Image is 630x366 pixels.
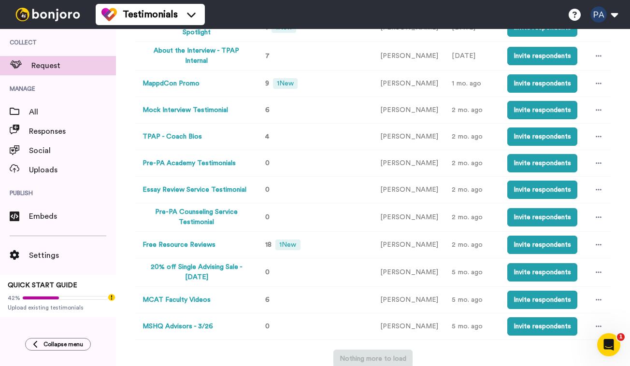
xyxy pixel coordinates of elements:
span: 18 [265,241,272,248]
button: Free Resource Reviews [143,240,215,250]
td: 2 mo. ago [444,177,500,203]
span: 1 New [273,78,298,89]
img: bj-logo-header-white.svg [12,8,84,21]
span: 1 New [272,22,296,33]
img: tab_keywords_by_traffic_grey.svg [96,56,104,64]
button: Invite respondents [507,236,577,254]
div: Keywords by Traffic [107,57,163,63]
span: 0 [265,269,270,276]
span: 1 [265,24,268,31]
button: Invite respondents [507,101,577,119]
span: 1 [617,333,625,341]
button: Invite respondents [507,317,577,336]
div: Tooltip anchor [107,293,116,302]
td: [PERSON_NAME] [373,42,444,70]
td: [PERSON_NAME] [373,150,444,177]
button: Invite respondents [507,154,577,172]
div: Domain: [DOMAIN_NAME] [25,25,106,33]
td: 2 mo. ago [444,203,500,232]
td: [PERSON_NAME] [373,258,444,287]
button: 20% off Single Advising Sale - [DATE] [143,262,250,282]
button: Invite respondents [507,47,577,65]
span: Responses [29,126,116,137]
div: Domain Overview [37,57,86,63]
span: Uploads [29,164,116,176]
span: 4 [265,133,269,140]
span: Embeds [29,211,116,222]
button: Pre-PA Counseling Service Testimonial [143,207,250,227]
button: MappdCon Promo [143,79,200,89]
button: Collapse menu [25,338,91,351]
button: TPAP - Coach Bios [143,132,202,142]
button: Invite respondents [507,291,577,309]
span: 0 [265,323,270,330]
span: 0 [265,214,270,221]
span: 7 [265,53,270,59]
td: 5 mo. ago [444,287,500,313]
button: Invite respondents [507,263,577,282]
button: MCAT Faculty Videos [143,295,211,305]
span: 0 [265,186,270,193]
button: Essay Review Service Testimonial [143,185,246,195]
button: Invite respondents [507,181,577,199]
span: 9 [265,80,269,87]
button: Mock Interview Testimonial [143,105,228,115]
td: 1 mo. ago [444,70,500,97]
button: Invite respondents [507,127,577,146]
iframe: Intercom live chat [597,333,620,356]
img: tab_domain_overview_orange.svg [26,56,34,64]
button: About the Interview - TPAP Internal [143,46,250,66]
img: tm-color.svg [101,7,117,22]
span: Collapse menu [43,340,83,348]
td: [PERSON_NAME] [373,70,444,97]
td: [PERSON_NAME] [373,313,444,340]
td: [PERSON_NAME] [373,177,444,203]
div: v 4.0.25 [27,15,47,23]
span: 6 [265,296,270,303]
td: 2 mo. ago [444,97,500,124]
span: Settings [29,250,116,261]
span: 6 [265,107,270,113]
td: [PERSON_NAME] [373,287,444,313]
span: Upload existing testimonials [8,304,108,311]
td: [PERSON_NAME] [373,232,444,258]
span: QUICK START GUIDE [8,282,77,289]
button: MSHQ Advisors - 3/26 [143,322,213,332]
td: [DATE] [444,42,500,70]
span: All [29,106,116,118]
td: [PERSON_NAME] [373,203,444,232]
td: 2 mo. ago [444,124,500,150]
span: Request [31,60,116,71]
td: [PERSON_NAME] [373,124,444,150]
button: Pre-PA Academy Testimonials [143,158,236,169]
span: Social [29,145,116,156]
button: Invite respondents [507,74,577,93]
span: 0 [265,160,270,167]
td: [PERSON_NAME] [373,97,444,124]
td: 5 mo. ago [444,313,500,340]
button: Invite respondents [507,208,577,226]
span: 1 New [275,239,300,250]
img: logo_orange.svg [15,15,23,23]
td: 5 mo. ago [444,258,500,287]
span: Testimonials [123,8,178,21]
span: 42% [8,294,20,302]
td: 2 mo. ago [444,232,500,258]
td: 2 mo. ago [444,150,500,177]
img: website_grey.svg [15,25,23,33]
